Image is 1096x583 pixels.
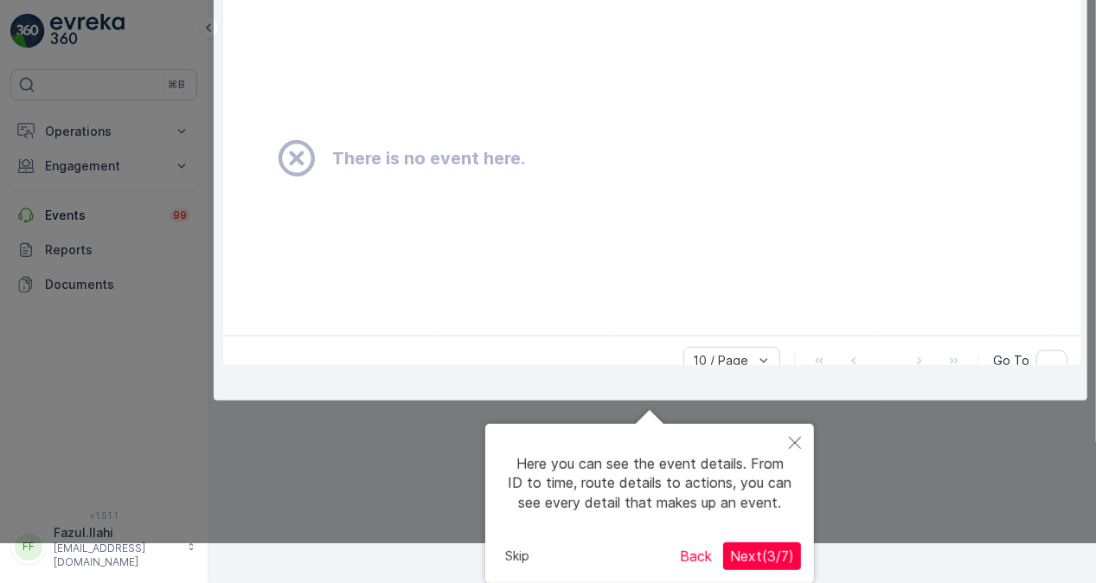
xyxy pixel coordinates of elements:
button: Next [723,542,801,570]
div: FF [15,533,42,561]
button: Close [776,424,814,464]
button: FFFazul.Ilahi[EMAIL_ADDRESS][DOMAIN_NAME] [10,524,197,569]
button: Skip [498,543,536,569]
button: Back [673,542,719,570]
div: Here you can see the event details. From ID to time, route details to actions, you can see every ... [498,437,801,529]
p: [EMAIL_ADDRESS][DOMAIN_NAME] [54,541,178,569]
span: Next ( 3 / 7 ) [730,548,794,565]
div: Here you can see the event details. From ID to time, route details to actions, you can see every ... [485,424,814,583]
